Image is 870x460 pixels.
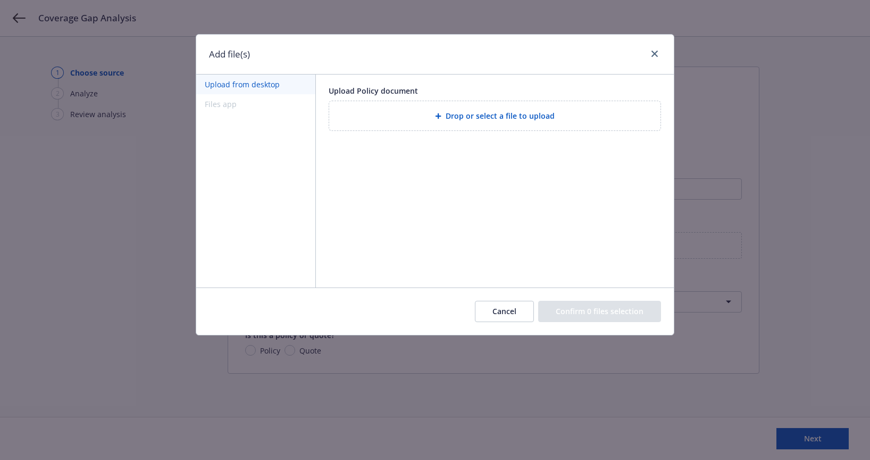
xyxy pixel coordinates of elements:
[475,301,534,322] button: Cancel
[329,101,661,131] div: Drop or select a file to upload
[196,75,315,94] button: Upload from desktop
[209,47,250,61] h1: Add file(s)
[648,47,661,60] a: close
[446,110,555,121] span: Drop or select a file to upload
[329,85,661,96] div: Upload Policy document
